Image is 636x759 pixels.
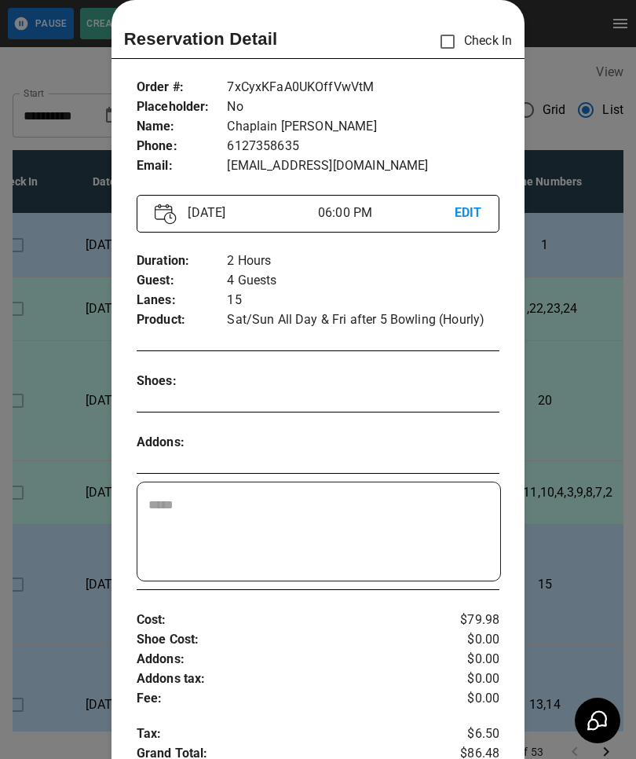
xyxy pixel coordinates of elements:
[227,117,499,137] p: Chaplain [PERSON_NAME]
[124,26,278,52] p: Reservation Detail
[439,724,499,744] p: $6.50
[137,610,439,630] p: Cost :
[439,610,499,630] p: $79.98
[181,203,318,222] p: [DATE]
[227,310,499,330] p: Sat/Sun All Day & Fri after 5 Bowling (Hourly)
[439,669,499,689] p: $0.00
[137,650,439,669] p: Addons :
[155,203,177,225] img: Vector
[137,724,439,744] p: Tax :
[227,291,499,310] p: 15
[227,251,499,271] p: 2 Hours
[137,137,228,156] p: Phone :
[137,433,228,453] p: Addons :
[455,203,482,223] p: EDIT
[439,650,499,669] p: $0.00
[137,97,228,117] p: Placeholder :
[137,630,439,650] p: Shoe Cost :
[431,25,512,58] p: Check In
[137,689,439,709] p: Fee :
[137,291,228,310] p: Lanes :
[137,669,439,689] p: Addons tax :
[227,156,499,176] p: [EMAIL_ADDRESS][DOMAIN_NAME]
[318,203,455,222] p: 06:00 PM
[439,689,499,709] p: $0.00
[137,271,228,291] p: Guest :
[227,137,499,156] p: 6127358635
[137,117,228,137] p: Name :
[227,97,499,117] p: No
[137,78,228,97] p: Order # :
[137,251,228,271] p: Duration :
[227,271,499,291] p: 4 Guests
[137,156,228,176] p: Email :
[137,372,228,391] p: Shoes :
[439,630,499,650] p: $0.00
[227,78,499,97] p: 7xCyxKFaA0UKOffVwVtM
[137,310,228,330] p: Product :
